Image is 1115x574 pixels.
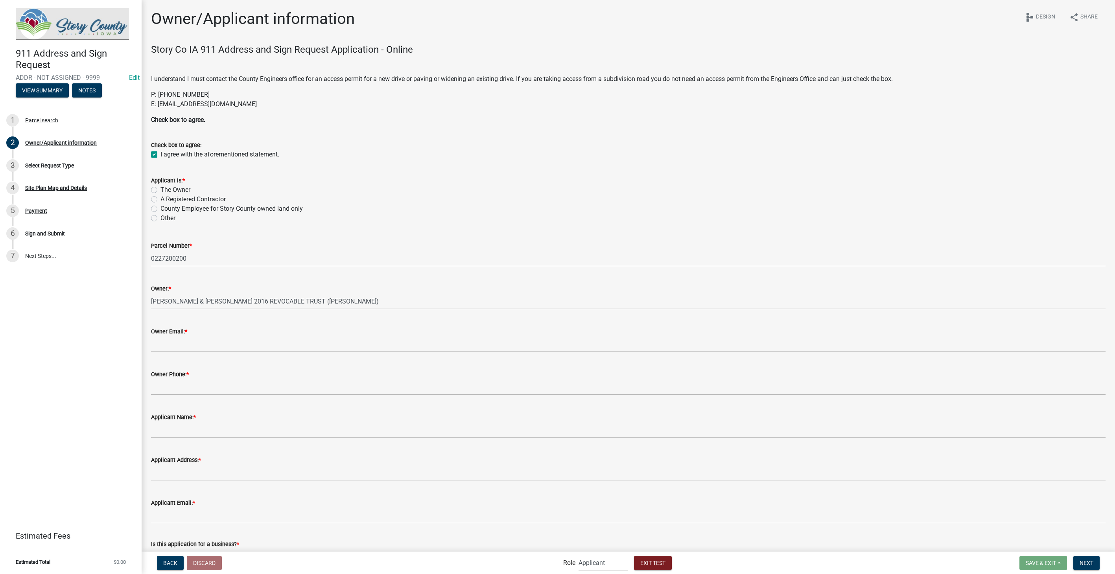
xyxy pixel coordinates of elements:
label: Is this application for a business? [151,542,239,547]
span: Share [1080,13,1098,22]
label: County Employee for Story County owned land only [160,204,303,213]
span: Next [1080,559,1093,566]
label: Parcel Number [151,243,192,249]
span: Exit Test [640,559,665,566]
span: Save & Exit [1026,559,1056,566]
span: Back [163,559,177,566]
label: I agree with the aforementioned statement. [160,150,279,159]
p: P: [PHONE_NUMBER] E: [EMAIL_ADDRESS][DOMAIN_NAME] [151,90,1106,109]
span: Design [1036,13,1055,22]
label: Role [563,560,575,566]
button: schemaDesign [1019,9,1062,25]
div: 2 [6,136,19,149]
i: share [1069,13,1079,22]
button: Back [157,556,184,570]
h4: Story Co IA 911 Address and Sign Request Application - Online [151,44,1106,55]
span: Estimated Total [16,559,50,565]
label: Owner Email: [151,329,187,335]
p: I understand I must contact the County Engineers office for an access permit for a new drive or p... [151,74,1106,84]
label: Owner Phone: [151,372,189,377]
wm-modal-confirm: Summary [16,88,69,94]
div: Parcel search [25,118,58,123]
button: shareShare [1063,9,1104,25]
button: Save & Exit [1019,556,1067,570]
div: Owner/Applicant information [25,140,97,145]
button: Exit Test [634,556,672,570]
span: ADDR - NOT ASSIGNED - 9999 [16,74,126,81]
h4: 911 Address and Sign Request [16,48,135,71]
div: 4 [6,182,19,194]
label: Applicant Address: [151,458,201,463]
div: 6 [6,227,19,240]
a: Estimated Fees [6,528,129,544]
button: Next [1073,556,1100,570]
div: Select Request Type [25,163,74,168]
label: Applicant Name: [151,415,196,420]
button: Discard [187,556,222,570]
button: Notes [72,83,102,98]
div: Payment [25,208,47,213]
div: Sign and Submit [25,231,65,236]
div: 3 [6,159,19,172]
wm-modal-confirm: Edit Application Number [129,74,140,81]
a: Edit [129,74,140,81]
strong: Check box to agree. [151,116,205,123]
label: A Registered Contractor [160,195,226,204]
label: Applicant is: [151,178,185,184]
button: View Summary [16,83,69,98]
img: Story County, Iowa [16,8,129,40]
label: Owner: [151,286,171,292]
i: schema [1025,13,1034,22]
div: 7 [6,250,19,262]
h1: Owner/Applicant information [151,9,355,28]
label: Yes [160,549,170,558]
label: Check box to agree: [151,143,201,148]
div: 1 [6,114,19,127]
div: 5 [6,204,19,217]
label: Other [160,213,175,223]
div: Site Plan Map and Details [25,185,87,191]
label: The Owner [160,185,190,195]
span: $0.00 [114,559,126,565]
wm-modal-confirm: Notes [72,88,102,94]
label: Applicant Email: [151,500,195,506]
